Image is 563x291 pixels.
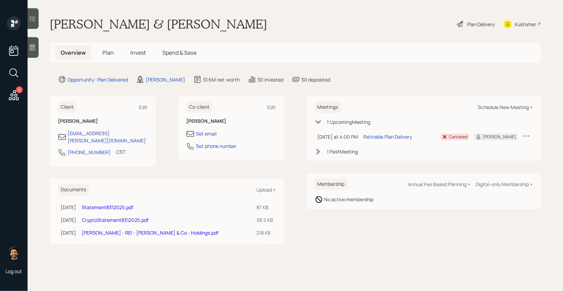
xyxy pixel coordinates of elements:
[268,104,276,110] div: Edit
[186,118,276,124] h6: [PERSON_NAME]
[515,21,536,28] div: Kustomer
[68,130,148,144] div: [EMAIL_ADDRESS][PERSON_NAME][DOMAIN_NAME]
[16,86,23,93] div: 5
[257,186,276,193] div: Upload +
[146,76,185,83] div: [PERSON_NAME]
[68,149,111,156] div: [PHONE_NUMBER]
[58,184,89,195] h6: Documents
[327,148,358,155] div: 1 Past Meeting
[58,118,148,124] h6: [PERSON_NAME]
[196,130,217,137] div: Set email
[258,76,283,83] div: $0 invested
[315,179,348,190] h6: Membership
[324,196,374,203] div: No active membership
[449,134,468,140] div: Canceled
[82,204,133,211] a: Statement8312025.pdf
[61,229,76,236] div: [DATE]
[162,49,197,56] span: Spend & Save
[61,49,86,56] span: Overview
[61,216,76,224] div: [DATE]
[257,216,273,224] div: 38.5 KB
[7,246,21,260] img: eric-schwartz-headshot.png
[478,104,533,110] div: Schedule New Meeting +
[315,101,341,113] h6: Meetings
[116,148,125,155] div: CST
[483,134,516,140] div: [PERSON_NAME]
[186,101,212,113] h6: Co-client
[130,49,146,56] span: Invest
[61,204,76,211] div: [DATE]
[327,118,371,126] div: 1 Upcoming Meeting
[102,49,114,56] span: Plan
[203,76,240,83] div: $1.6M net-worth
[6,268,22,274] div: Log out
[50,17,267,32] h1: [PERSON_NAME] & [PERSON_NAME]
[301,76,330,83] div: $0 deposited
[196,142,237,150] div: Set phone number
[257,204,273,211] div: 87 KB
[257,229,273,236] div: 218 KB
[82,217,149,223] a: CryptoStatement8312025.pdf
[408,181,470,187] div: Annual Fee Based Planning +
[58,101,77,113] h6: Client
[68,76,128,83] div: Opportunity · Plan Delivered
[467,21,495,28] div: Plan Delivery
[82,229,219,236] a: [PERSON_NAME] - REI - [PERSON_NAME] & Co - Holdings.pdf
[364,133,412,140] div: Retirable Plan Delivery
[318,133,358,140] div: [DATE] at 4:00 PM
[476,181,533,187] div: Digital-only Membership +
[139,104,148,110] div: Edit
